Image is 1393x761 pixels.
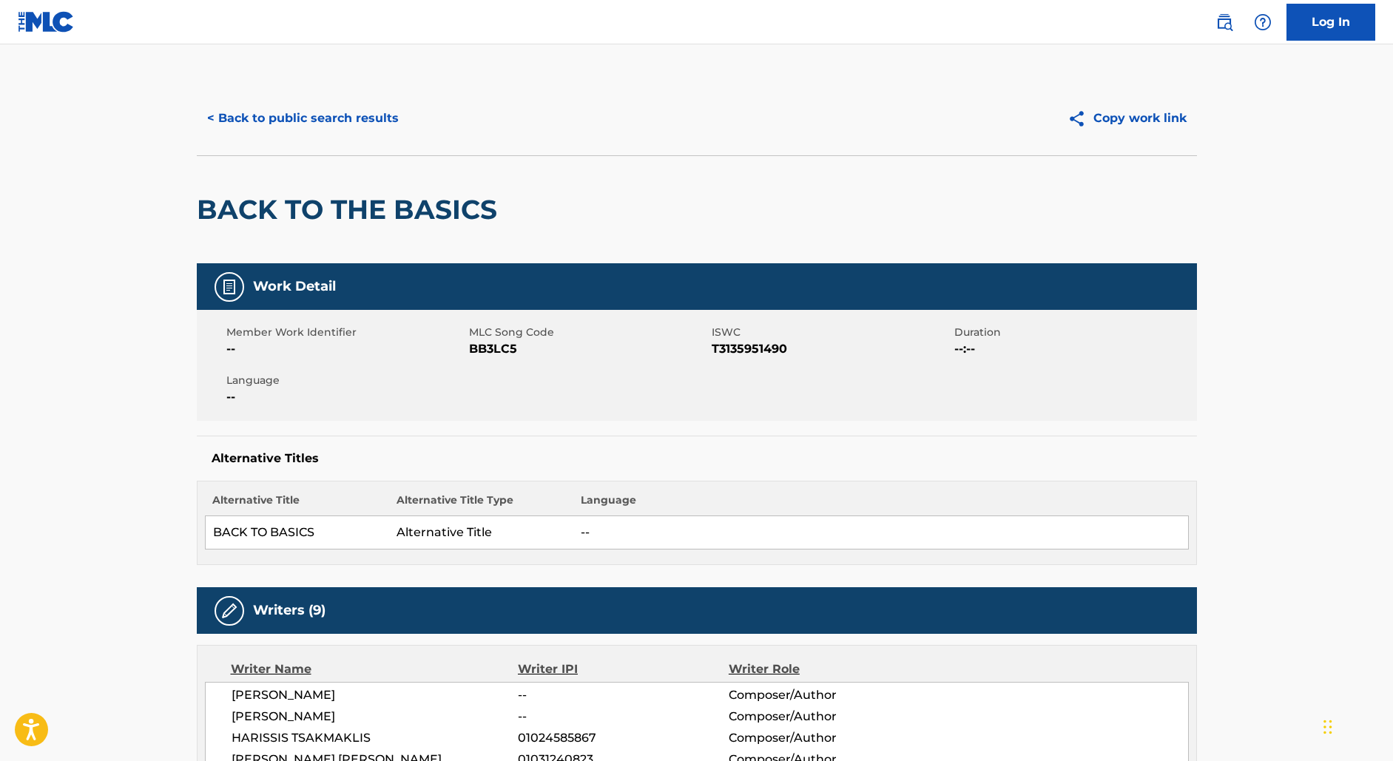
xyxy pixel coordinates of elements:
[389,493,573,516] th: Alternative Title Type
[197,193,505,226] h2: BACK TO THE BASICS
[226,325,465,340] span: Member Work Identifier
[518,708,728,726] span: --
[197,100,409,137] button: < Back to public search results
[226,373,465,388] span: Language
[729,729,920,747] span: Composer/Author
[226,340,465,358] span: --
[253,602,326,619] h5: Writers (9)
[220,278,238,296] img: Work Detail
[1286,4,1375,41] a: Log In
[226,388,465,406] span: --
[18,11,75,33] img: MLC Logo
[232,686,519,704] span: [PERSON_NAME]
[1057,100,1197,137] button: Copy work link
[712,325,951,340] span: ISWC
[469,325,708,340] span: MLC Song Code
[954,325,1193,340] span: Duration
[518,729,728,747] span: 01024585867
[573,493,1188,516] th: Language
[1067,109,1093,128] img: Copy work link
[729,686,920,704] span: Composer/Author
[389,516,573,549] td: Alternative Title
[1215,13,1233,31] img: search
[1319,690,1393,761] iframe: Chat Widget
[232,708,519,726] span: [PERSON_NAME]
[212,451,1182,466] h5: Alternative Titles
[469,340,708,358] span: BB3LC5
[518,660,729,678] div: Writer IPI
[205,493,389,516] th: Alternative Title
[253,278,336,295] h5: Work Detail
[232,729,519,747] span: HARISSIS TSAKMAKLIS
[573,516,1188,549] td: --
[1323,705,1332,749] div: Drag
[220,602,238,620] img: Writers
[712,340,951,358] span: T3135951490
[954,340,1193,358] span: --:--
[729,660,920,678] div: Writer Role
[1210,7,1239,37] a: Public Search
[518,686,728,704] span: --
[729,708,920,726] span: Composer/Author
[1254,13,1272,31] img: help
[205,516,389,549] td: BACK TO BASICS
[1248,7,1278,37] div: Help
[231,660,519,678] div: Writer Name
